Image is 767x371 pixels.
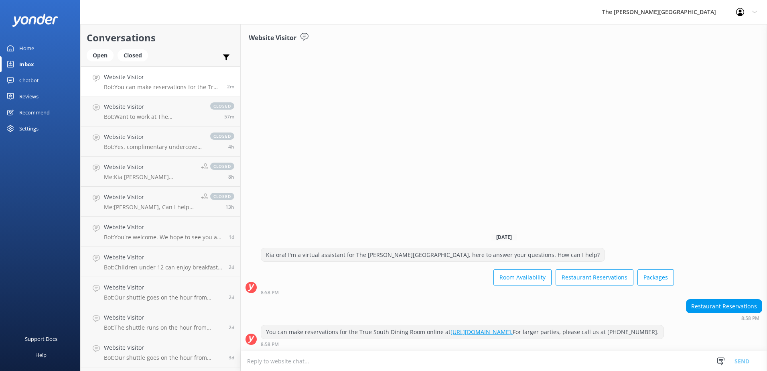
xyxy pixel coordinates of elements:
[81,96,240,126] a: Website VisitorBot:Want to work at The [PERSON_NAME][GEOGRAPHIC_DATA]? You can view our current j...
[229,234,234,241] span: Sep 01 2025 03:27pm (UTC +12:00) Pacific/Auckland
[556,269,633,285] button: Restaurant Reservations
[81,277,240,307] a: Website VisitorBot:Our shuttle goes on the hour from 8:00am, returning at 15 minutes past the hou...
[19,72,39,88] div: Chatbot
[104,354,223,361] p: Bot: Our shuttle goes on the hour from 8:00am, returning at 15 minutes past the hour until 10:15p...
[87,30,234,45] h2: Conversations
[104,324,223,331] p: Bot: The shuttle runs on the hour from 8:00am, returning at 15 minutes past the hour, up until 10...
[261,341,664,347] div: Sep 02 2025 08:58pm (UTC +12:00) Pacific/Auckland
[104,313,223,322] h4: Website Visitor
[229,354,234,361] span: Aug 30 2025 08:43pm (UTC +12:00) Pacific/Auckland
[104,132,202,141] h4: Website Visitor
[493,269,552,285] button: Room Availability
[19,120,39,137] div: Settings
[686,315,762,321] div: Sep 02 2025 08:58pm (UTC +12:00) Pacific/Auckland
[686,300,762,313] div: Restaurant Reservations
[261,248,605,262] div: Kia ora! I'm a virtual assistant for The [PERSON_NAME][GEOGRAPHIC_DATA], here to answer your ques...
[87,51,118,59] a: Open
[19,40,34,56] div: Home
[104,264,223,271] p: Bot: Children under 12 can enjoy breakfast for NZ$17.50, while toddlers under 5 eat for free.
[104,193,195,202] h4: Website Visitor
[210,193,234,200] span: closed
[104,84,221,91] p: Bot: You can make reservations for the True South Dining Room online at [URL][DOMAIN_NAME]. For l...
[229,294,234,301] span: Aug 31 2025 08:57am (UTC +12:00) Pacific/Auckland
[12,14,58,27] img: yonder-white-logo.png
[228,143,234,150] span: Sep 02 2025 04:54pm (UTC +12:00) Pacific/Auckland
[261,289,674,295] div: Sep 02 2025 08:58pm (UTC +12:00) Pacific/Auckland
[104,143,202,151] p: Bot: Yes, complimentary undercover parking is available for guests at The [PERSON_NAME][GEOGRAPHI...
[491,234,517,241] span: [DATE]
[81,157,240,187] a: Website VisitorMe:Kia [PERSON_NAME] [PERSON_NAME], if you would like to make a booking enquiry se...
[450,328,513,336] a: [URL][DOMAIN_NAME].
[104,204,195,211] p: Me: [PERSON_NAME], Can I help with your cancellation. If you can email through your cancellation ...
[224,113,234,120] span: Sep 02 2025 08:03pm (UTC +12:00) Pacific/Auckland
[81,187,240,217] a: Website VisitorMe:[PERSON_NAME], Can I help with your cancellation. If you can email through your...
[81,217,240,247] a: Website VisitorBot:You're welcome. We hope to see you at The [PERSON_NAME][GEOGRAPHIC_DATA] soon!1d
[741,316,759,321] strong: 8:58 PM
[104,163,195,171] h4: Website Visitor
[81,247,240,277] a: Website VisitorBot:Children under 12 can enjoy breakfast for NZ$17.50, while toddlers under 5 eat...
[81,126,240,157] a: Website VisitorBot:Yes, complimentary undercover parking is available for guests at The [PERSON_N...
[104,223,223,232] h4: Website Visitor
[19,56,34,72] div: Inbox
[261,290,279,295] strong: 8:58 PM
[229,264,234,271] span: Aug 31 2025 11:41am (UTC +12:00) Pacific/Auckland
[104,173,195,181] p: Me: Kia [PERSON_NAME] [PERSON_NAME], if you would like to make a booking enquiry send us an email...
[104,253,223,262] h4: Website Visitor
[81,307,240,337] a: Website VisitorBot:The shuttle runs on the hour from 8:00am, returning at 15 minutes past the hou...
[35,347,47,363] div: Help
[104,102,202,111] h4: Website Visitor
[104,73,221,82] h4: Website Visitor
[104,283,223,292] h4: Website Visitor
[104,294,223,301] p: Bot: Our shuttle goes on the hour from 8:00am, returning at 15 minutes past the hour, up until 10...
[118,51,152,59] a: Closed
[637,269,674,285] button: Packages
[229,324,234,331] span: Aug 31 2025 12:07am (UTC +12:00) Pacific/Auckland
[104,343,223,352] h4: Website Visitor
[87,49,114,61] div: Open
[19,88,39,104] div: Reviews
[81,66,240,96] a: Website VisitorBot:You can make reservations for the True South Dining Room online at [URL][DOMAI...
[261,325,664,339] div: You can make reservations for the True South Dining Room online at For larger parties, please cal...
[227,83,234,90] span: Sep 02 2025 08:58pm (UTC +12:00) Pacific/Auckland
[225,204,234,210] span: Sep 02 2025 07:57am (UTC +12:00) Pacific/Auckland
[104,113,202,120] p: Bot: Want to work at The [PERSON_NAME][GEOGRAPHIC_DATA]? You can view our current job openings at...
[104,234,223,241] p: Bot: You're welcome. We hope to see you at The [PERSON_NAME][GEOGRAPHIC_DATA] soon!
[25,331,57,347] div: Support Docs
[249,33,296,43] h3: Website Visitor
[210,132,234,140] span: closed
[261,342,279,347] strong: 8:58 PM
[210,102,234,110] span: closed
[210,163,234,170] span: closed
[228,173,234,180] span: Sep 02 2025 12:33pm (UTC +12:00) Pacific/Auckland
[118,49,148,61] div: Closed
[81,337,240,367] a: Website VisitorBot:Our shuttle goes on the hour from 8:00am, returning at 15 minutes past the hou...
[19,104,50,120] div: Recommend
